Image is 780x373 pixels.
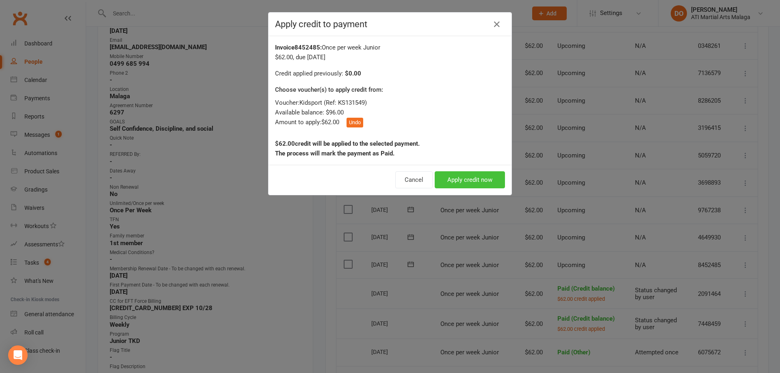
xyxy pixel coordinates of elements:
[275,19,505,29] h4: Apply credit to payment
[275,44,322,51] strong: Invoice 8452485 :
[347,118,363,127] button: Undo
[275,98,505,127] div: Voucher: Kidsport (Ref: KS131549) Available balance: $96.00 Amount to apply: $62.00
[275,85,383,95] label: Choose voucher(s) to apply credit from:
[275,43,505,62] div: Once per week Junior $62.00 , due [DATE]
[395,171,433,188] button: Cancel
[435,171,505,188] button: Apply credit now
[275,69,505,78] div: Credit applied previously:
[490,18,503,31] a: Close
[8,345,28,365] div: Open Intercom Messenger
[345,70,361,77] strong: $0.00
[275,140,420,157] strong: $62.00 credit will be applied to the selected payment. The process will mark the payment as Paid.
